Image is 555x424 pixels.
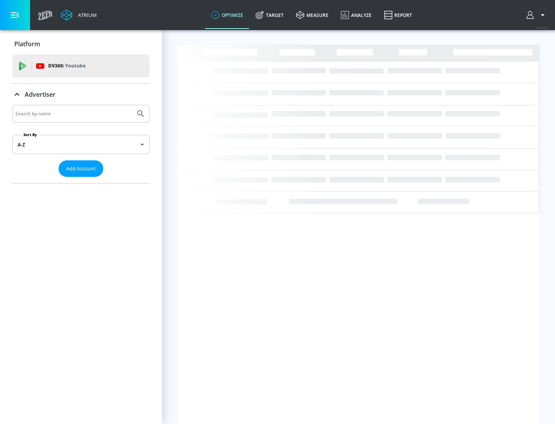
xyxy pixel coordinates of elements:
p: DV360: [48,62,86,70]
div: Atrium [75,12,97,19]
span: v 4.24.0 [536,25,547,30]
p: Platform [14,40,40,48]
p: Youtube [65,62,86,70]
a: Analyze [335,1,378,29]
div: DV360: Youtube [12,54,150,77]
span: Add Account [66,164,96,173]
a: optimize [205,1,249,29]
button: Add Account [59,160,103,177]
nav: list of Advertiser [12,177,150,183]
a: Atrium [61,9,97,21]
a: Target [249,1,290,29]
label: Sort By [22,132,39,137]
input: Search by name [15,109,132,119]
div: Platform [12,33,150,55]
a: Report [378,1,418,29]
div: Advertiser [12,84,150,105]
a: measure [290,1,335,29]
div: A-Z [12,135,150,154]
p: Advertiser [25,90,55,99]
div: Advertiser [12,105,150,183]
